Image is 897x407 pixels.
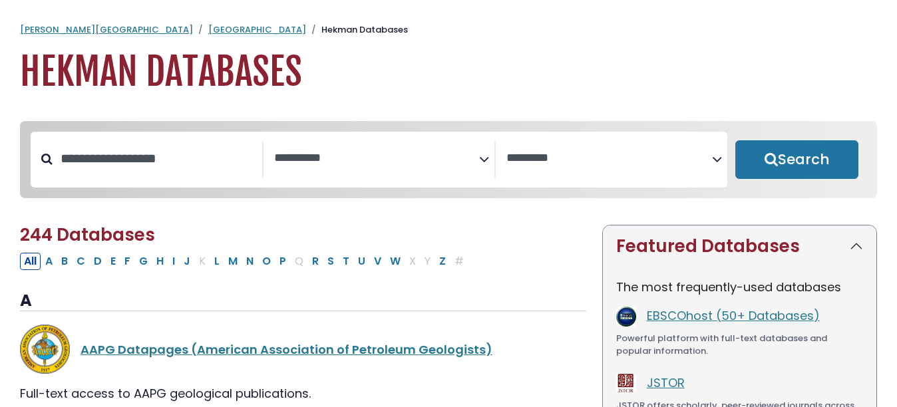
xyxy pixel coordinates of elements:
[168,253,179,270] button: Filter Results I
[20,50,877,94] h1: Hekman Databases
[20,121,877,198] nav: Search filters
[152,253,168,270] button: Filter Results H
[210,253,224,270] button: Filter Results L
[647,307,820,324] a: EBSCOhost (50+ Databases)
[57,253,72,270] button: Filter Results B
[180,253,194,270] button: Filter Results J
[224,253,242,270] button: Filter Results M
[323,253,338,270] button: Filter Results S
[20,384,586,402] div: Full-text access to AAPG geological publications.
[506,152,712,166] textarea: Search
[41,253,57,270] button: Filter Results A
[306,23,408,37] li: Hekman Databases
[73,253,89,270] button: Filter Results C
[81,341,492,358] a: AAPG Datapages (American Association of Petroleum Geologists)
[20,291,586,311] h3: A
[120,253,134,270] button: Filter Results F
[386,253,405,270] button: Filter Results W
[135,253,152,270] button: Filter Results G
[20,23,877,37] nav: breadcrumb
[90,253,106,270] button: Filter Results D
[20,23,193,36] a: [PERSON_NAME][GEOGRAPHIC_DATA]
[106,253,120,270] button: Filter Results E
[20,252,469,269] div: Alpha-list to filter by first letter of database name
[258,253,275,270] button: Filter Results O
[616,332,863,358] div: Powerful platform with full-text databases and popular information.
[275,253,290,270] button: Filter Results P
[603,225,876,267] button: Featured Databases
[308,253,323,270] button: Filter Results R
[647,374,685,391] a: JSTOR
[53,148,262,170] input: Search database by title or keyword
[735,140,858,179] button: Submit for Search Results
[616,278,863,296] p: The most frequently-used databases
[242,253,258,270] button: Filter Results N
[354,253,369,270] button: Filter Results U
[339,253,353,270] button: Filter Results T
[208,23,306,36] a: [GEOGRAPHIC_DATA]
[274,152,480,166] textarea: Search
[20,253,41,270] button: All
[20,223,155,247] span: 244 Databases
[435,253,450,270] button: Filter Results Z
[370,253,385,270] button: Filter Results V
